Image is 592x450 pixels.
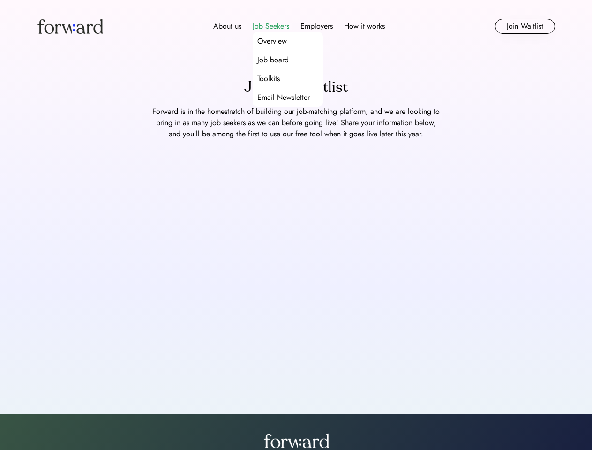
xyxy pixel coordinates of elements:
iframe: My new form [22,147,570,382]
img: forward-logo-white.png [263,433,329,448]
div: Job Seekers [253,21,289,32]
div: Join the waitlist [244,76,348,98]
div: Forward is in the homestretch of building our job-matching platform, and we are looking to bring ... [151,106,442,140]
div: How it works [344,21,385,32]
img: Forward logo [37,19,103,34]
div: About us [213,21,241,32]
div: Email Newsletter [257,92,310,103]
div: Job board [257,54,289,66]
div: Toolkits [257,73,280,84]
div: Employers [300,21,333,32]
div: Overview [257,36,287,47]
button: Join Waitlist [495,19,555,34]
